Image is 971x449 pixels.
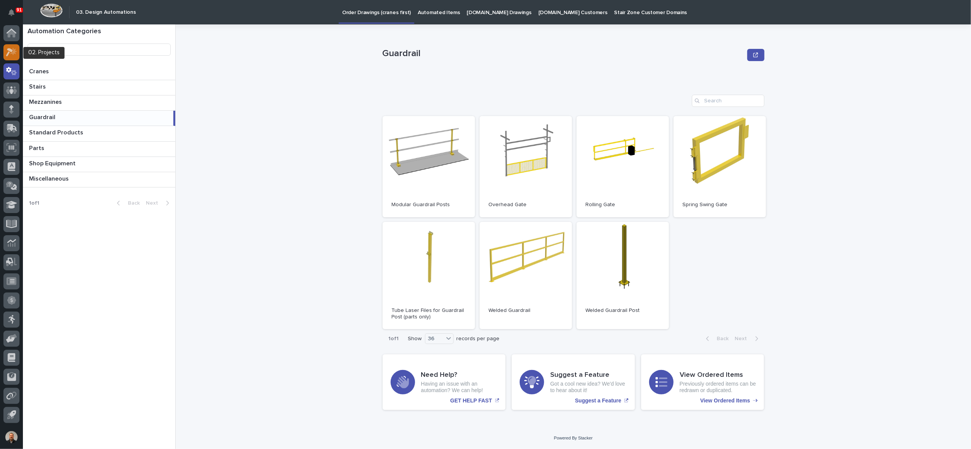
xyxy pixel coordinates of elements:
input: Search [27,44,171,56]
p: Suggest a Feature [575,397,621,404]
button: Back [111,200,143,207]
button: Next [143,200,175,207]
a: StairsStairs [23,80,175,95]
a: View Ordered Items [641,354,764,410]
p: Guardrail [383,48,745,59]
h2: 03. Design Automations [76,9,136,16]
div: Notifications91 [10,9,19,21]
p: Welded Guardrail Post [586,307,660,314]
p: Mezzanines [29,97,63,106]
a: PartsParts [23,142,175,157]
p: Spring Swing Gate [683,202,757,208]
a: Powered By Stacker [554,436,593,440]
a: Welded Guardrail Post [577,222,669,329]
p: Show [408,336,422,342]
p: 1 of 1 [23,194,45,213]
p: Tube Laser Files for Guardrail Post (parts only) [392,307,466,320]
button: Notifications [3,5,19,21]
span: Back [712,336,729,341]
p: Overhead Gate [489,202,563,208]
p: Welded Guardrail [489,307,563,314]
button: Back [700,335,732,342]
h3: Suggest a Feature [550,371,627,380]
p: Shop Equipment [29,158,77,167]
p: Standard Products [29,128,85,136]
a: Welded Guardrail [480,222,572,329]
input: Search [692,95,764,107]
h3: Need Help? [421,371,498,380]
a: MiscellaneousMiscellaneous [23,172,175,187]
a: Standard ProductsStandard Products [23,126,175,141]
button: users-avatar [3,429,19,445]
span: Next [146,200,163,206]
p: Previously ordered items can be redrawn or duplicated. [680,381,756,394]
a: GuardrailGuardrail [23,111,175,126]
p: Guardrail [29,112,57,121]
p: Stairs [29,82,47,90]
img: Workspace Logo [40,3,63,18]
p: Cranes [29,66,50,75]
a: CranesCranes [23,65,175,80]
a: Shop EquipmentShop Equipment [23,157,175,172]
span: Back [123,200,140,206]
p: View Ordered Items [700,397,750,404]
p: Having an issue with an automation? We can help! [421,381,498,394]
a: MezzaninesMezzanines [23,95,175,111]
a: GET HELP FAST [383,354,506,410]
a: Suggest a Feature [512,354,635,410]
p: GET HELP FAST [450,397,492,404]
p: records per page [457,336,500,342]
a: Spring Swing Gate [674,116,766,217]
p: 91 [17,7,22,13]
p: Modular Guardrail Posts [392,202,466,208]
p: Got a cool new idea? We'd love to hear about it! [550,381,627,394]
div: 36 [425,335,444,343]
a: Tube Laser Files for Guardrail Post (parts only) [383,222,475,329]
p: 1 of 1 [383,329,405,348]
a: Overhead Gate [480,116,572,217]
h1: Automation Categories [27,27,171,36]
button: Next [732,335,764,342]
p: Parts [29,143,46,152]
p: Miscellaneous [29,174,70,183]
a: Modular Guardrail Posts [383,116,475,217]
p: Rolling Gate [586,202,660,208]
h3: View Ordered Items [680,371,756,380]
span: Next [735,336,752,341]
a: Rolling Gate [577,116,669,217]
